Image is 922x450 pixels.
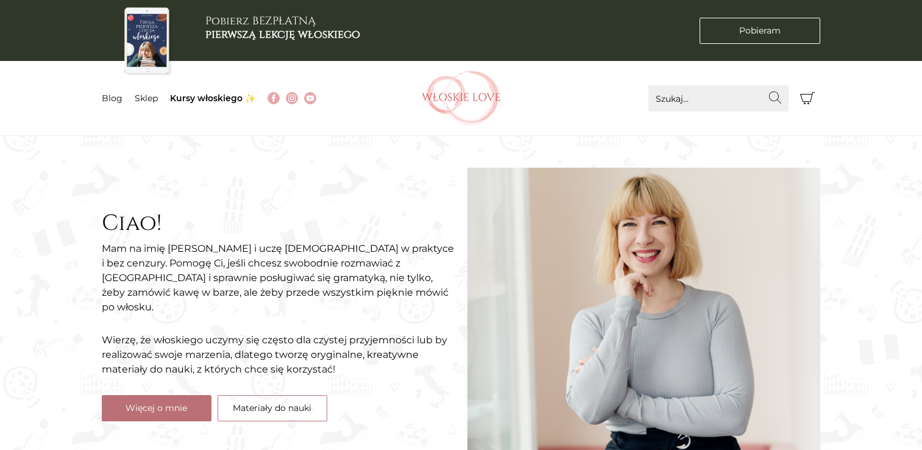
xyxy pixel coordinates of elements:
h3: Pobierz BEZPŁATNĄ [205,15,360,41]
a: Kursy włoskiego ✨ [170,93,255,104]
p: Mam na imię [PERSON_NAME] i uczę [DEMOGRAPHIC_DATA] w praktyce i bez cenzury. Pomogę Ci, jeśli ch... [102,241,455,315]
a: Materiały do nauki [218,395,327,421]
a: Pobieram [700,18,820,44]
img: Włoskielove [422,71,501,126]
a: Blog [102,93,122,104]
p: Wierzę, że włoskiego uczymy się często dla czystej przyjemności lub by realizować swoje marzenia,... [102,333,455,377]
input: Szukaj... [648,85,789,112]
b: pierwszą lekcję włoskiego [205,27,360,42]
button: Koszyk [795,85,821,112]
a: Więcej o mnie [102,395,211,421]
a: Sklep [135,93,158,104]
h2: Ciao! [102,210,455,237]
span: Pobieram [739,24,781,37]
